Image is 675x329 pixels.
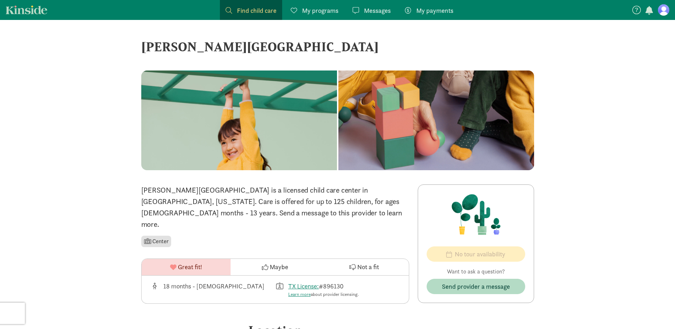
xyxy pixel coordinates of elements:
button: Not a fit [320,259,408,275]
span: No tour availability [455,249,505,259]
div: Age range for children that this provider cares for [150,281,275,298]
span: Not a fit [357,262,379,272]
div: [PERSON_NAME][GEOGRAPHIC_DATA] [141,37,534,56]
button: Maybe [231,259,320,275]
p: [PERSON_NAME][GEOGRAPHIC_DATA] is a licensed child care center in [GEOGRAPHIC_DATA], [US_STATE]. ... [141,184,409,230]
div: #896130 [288,281,359,298]
span: Great fit! [178,262,202,272]
span: Send provider a message [442,282,510,291]
a: Learn more [288,291,311,297]
p: Want to ask a question? [427,267,525,276]
button: No tour availability [427,246,525,262]
span: Messages [364,6,391,15]
button: Send provider a message [427,279,525,294]
span: Find child care [237,6,276,15]
li: Center [141,236,172,247]
span: My programs [302,6,338,15]
span: Maybe [270,262,288,272]
a: Kinside [6,5,47,14]
div: License number [275,281,400,298]
button: Great fit! [142,259,231,275]
span: My payments [416,6,453,15]
a: TX License: [288,282,319,290]
div: about provider licensing. [288,291,359,298]
div: 18 months - [DEMOGRAPHIC_DATA] [163,281,264,298]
